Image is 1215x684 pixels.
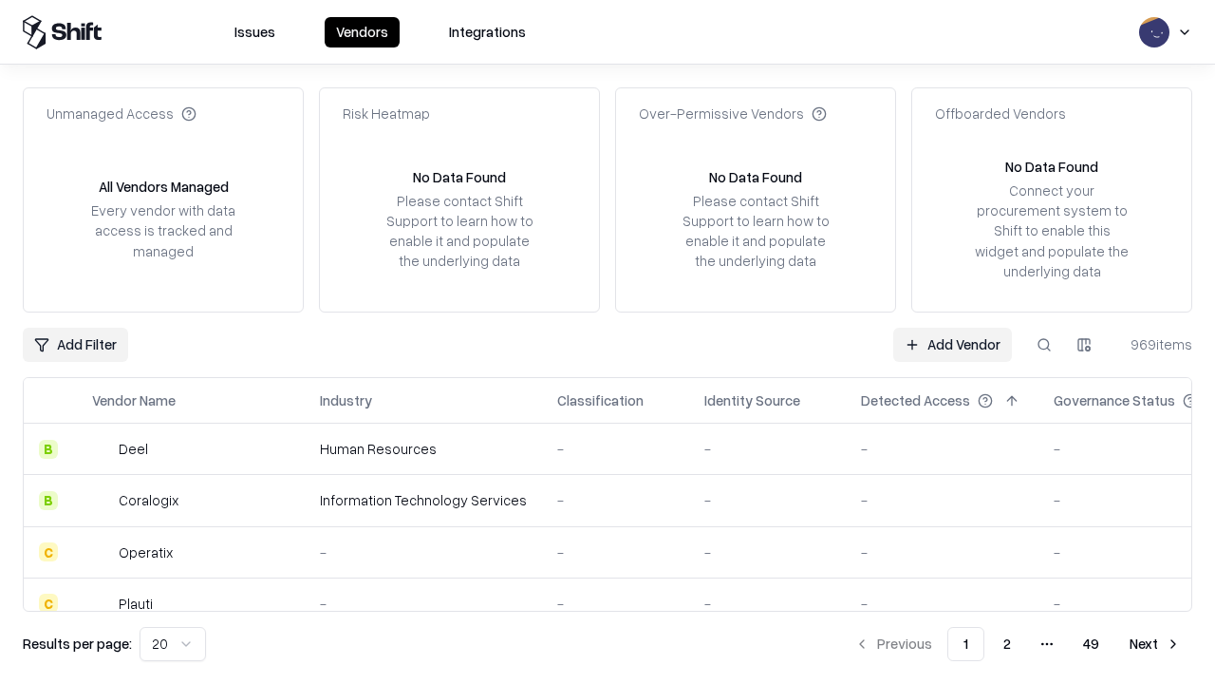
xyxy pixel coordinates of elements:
[557,439,674,459] div: -
[704,594,831,614] div: -
[1005,157,1098,177] div: No Data Found
[861,594,1023,614] div: -
[947,627,984,661] button: 1
[639,104,827,123] div: Over-Permissive Vendors
[1116,334,1192,354] div: 969 items
[935,104,1066,123] div: Offboarded Vendors
[119,439,148,459] div: Deel
[709,167,802,187] div: No Data Found
[223,17,287,47] button: Issues
[861,490,1023,510] div: -
[119,490,178,510] div: Coralogix
[704,542,831,562] div: -
[988,627,1026,661] button: 2
[92,542,111,561] img: Operatix
[320,490,527,510] div: Information Technology Services
[1118,627,1192,661] button: Next
[23,328,128,362] button: Add Filter
[973,180,1131,281] div: Connect your procurement system to Shift to enable this widget and populate the underlying data
[23,634,132,654] p: Results per page:
[557,542,674,562] div: -
[39,491,58,510] div: B
[39,440,58,459] div: B
[92,390,176,410] div: Vendor Name
[843,627,1192,661] nav: pagination
[92,491,111,510] img: Coralogix
[99,177,229,197] div: All Vendors Managed
[1054,390,1175,410] div: Governance Status
[119,594,153,614] div: Plauti
[39,542,58,561] div: C
[325,17,400,47] button: Vendors
[861,542,1023,562] div: -
[677,191,834,272] div: Please contact Shift Support to learn how to enable it and populate the underlying data
[438,17,537,47] button: Integrations
[893,328,1012,362] a: Add Vendor
[704,439,831,459] div: -
[557,594,674,614] div: -
[704,390,800,410] div: Identity Source
[557,390,644,410] div: Classification
[861,439,1023,459] div: -
[320,439,527,459] div: Human Resources
[320,542,527,562] div: -
[1068,627,1114,661] button: 49
[47,104,196,123] div: Unmanaged Access
[381,191,538,272] div: Please contact Shift Support to learn how to enable it and populate the underlying data
[343,104,430,123] div: Risk Heatmap
[704,490,831,510] div: -
[39,594,58,613] div: C
[413,167,506,187] div: No Data Found
[320,594,527,614] div: -
[861,390,970,410] div: Detected Access
[557,490,674,510] div: -
[119,542,173,562] div: Operatix
[320,390,372,410] div: Industry
[92,440,111,459] img: Deel
[84,200,242,260] div: Every vendor with data access is tracked and managed
[92,594,111,613] img: Plauti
